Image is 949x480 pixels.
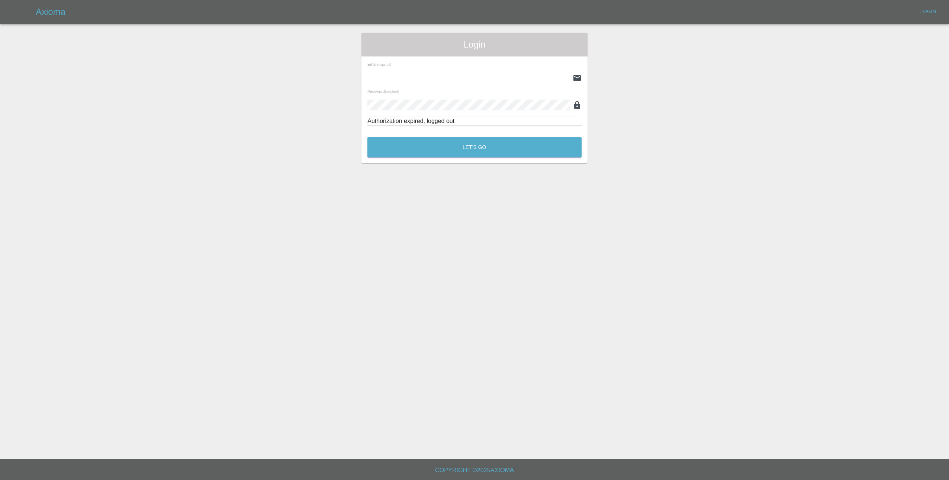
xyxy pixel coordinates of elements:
[36,6,65,18] h5: Axioma
[377,63,391,67] small: (required)
[367,39,582,51] span: Login
[367,117,582,126] div: Authorization expired, logged out
[385,90,399,94] small: (required)
[6,465,943,476] h6: Copyright © 2025 Axioma
[367,137,582,158] button: Let's Go
[916,6,940,17] a: Login
[367,89,399,94] span: Password
[367,62,391,67] span: Email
